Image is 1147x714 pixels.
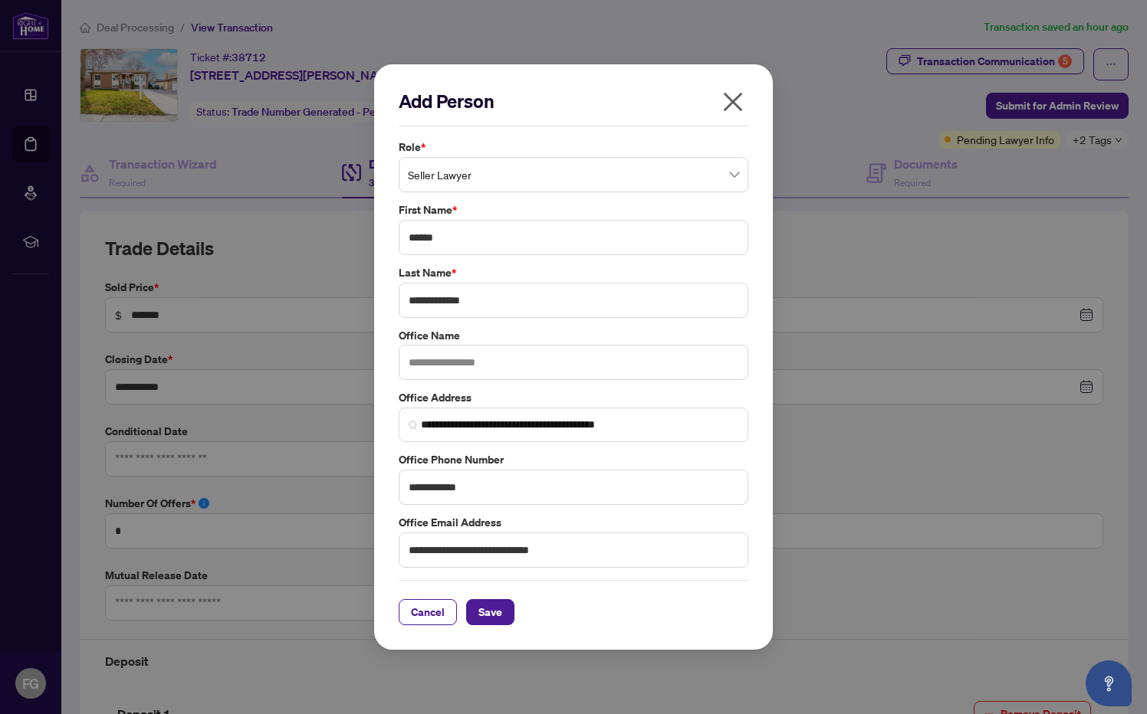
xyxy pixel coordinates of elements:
[408,160,739,189] span: Seller Lawyer
[721,90,745,114] span: close
[399,264,748,281] label: Last Name
[411,600,445,624] span: Cancel
[409,421,418,430] img: search_icon
[399,327,748,344] label: Office Name
[1086,660,1132,706] button: Open asap
[478,600,502,624] span: Save
[399,89,748,113] h2: Add Person
[399,201,748,218] label: First Name
[399,139,748,156] label: Role
[399,514,748,531] label: Office Email Address
[399,599,457,625] button: Cancel
[466,599,514,625] button: Save
[399,451,748,468] label: Office Phone Number
[399,389,748,406] label: Office Address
